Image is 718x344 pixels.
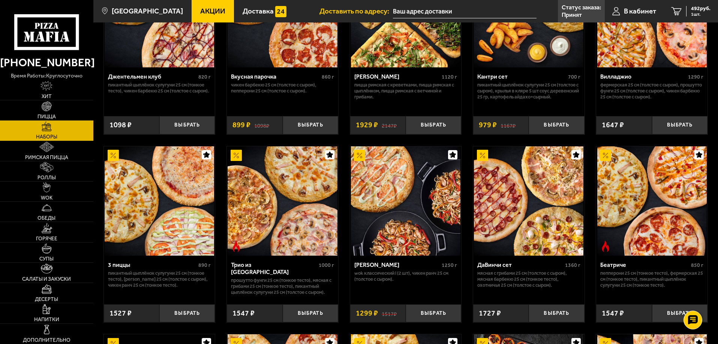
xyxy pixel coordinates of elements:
[406,116,461,134] button: Выбрать
[652,116,708,134] button: Выбрать
[25,155,68,160] span: Римская пицца
[104,146,215,256] a: Акционный3 пиццы
[319,7,393,15] span: Доставить по адресу:
[319,262,334,268] span: 1000 г
[254,121,269,129] s: 1098 ₽
[600,150,611,161] img: Акционный
[596,146,708,256] a: АкционныйОстрое блюдоБеатриче
[159,116,215,134] button: Выбрать
[243,7,274,15] span: Доставка
[477,270,580,288] p: Мясная с грибами 25 см (толстое с сыром), Мясная Барбекю 25 см (тонкое тесто), Охотничья 25 см (т...
[227,146,338,256] a: АкционныйОстрое блюдоТрио из Рио
[350,146,462,256] a: АкционныйВилла Капри
[34,317,59,322] span: Напитки
[382,310,397,317] s: 1517 ₽
[231,261,317,275] div: Трио из [GEOGRAPHIC_DATA]
[602,121,624,129] span: 1647 ₽
[37,175,56,180] span: Роллы
[231,150,242,161] img: Акционный
[568,74,580,80] span: 700 г
[41,195,52,201] span: WOK
[442,74,457,80] span: 1120 г
[477,150,488,161] img: Акционный
[108,150,119,161] img: Акционный
[354,270,457,282] p: Wok классический L (2 шт), Чикен Ранч 25 см (толстое с сыром).
[232,310,255,317] span: 1547 ₽
[108,261,197,268] div: 3 пиццы
[23,338,70,343] span: Дополнительно
[198,74,211,80] span: 820 г
[529,304,584,323] button: Выбрать
[37,216,55,221] span: Обеды
[109,121,132,129] span: 1098 ₽
[354,73,440,80] div: [PERSON_NAME]
[108,73,197,80] div: Джентельмен клуб
[36,134,57,140] span: Наборы
[597,146,707,256] img: Беатриче
[283,116,338,134] button: Выбрать
[37,114,56,119] span: Пицца
[691,262,703,268] span: 850 г
[109,310,132,317] span: 1527 ₽
[36,236,57,241] span: Горячее
[624,7,656,15] span: В кабинет
[479,121,497,129] span: 979 ₽
[442,262,457,268] span: 1250 г
[477,261,563,268] div: ДаВинчи сет
[600,73,686,80] div: Вилладжио
[22,277,71,282] span: Салаты и закуски
[275,6,286,17] img: 15daf4d41897b9f0e9f617042186c801.svg
[600,82,703,100] p: Фермерская 25 см (толстое с сыром), Прошутто Фунги 25 см (толстое с сыром), Чикен Барбекю 25 см (...
[42,94,52,99] span: Хит
[474,146,583,256] img: ДаВинчи сет
[351,146,460,256] img: Вилла Капри
[393,4,537,18] span: Бассейная улица, 89
[39,256,54,262] span: Супы
[159,304,215,323] button: Выбрать
[354,261,440,268] div: [PERSON_NAME]
[231,241,242,252] img: Острое блюдо
[231,277,334,295] p: Прошутто Фунги 25 см (тонкое тесто), Мясная с грибами 25 см (тонкое тесто), Пикантный цыплёнок су...
[477,73,566,80] div: Кантри сет
[354,150,365,161] img: Акционный
[356,121,378,129] span: 1929 ₽
[473,146,585,256] a: АкционныйДаВинчи сет
[565,262,580,268] span: 1360 г
[562,4,601,10] p: Статус заказа:
[105,146,214,256] img: 3 пиццы
[600,270,703,288] p: Пепперони 25 см (тонкое тесто), Фермерская 25 см (тонкое тесто), Пикантный цыплёнок сулугуни 25 с...
[652,304,708,323] button: Выбрать
[198,262,211,268] span: 890 г
[112,7,183,15] span: [GEOGRAPHIC_DATA]
[406,304,461,323] button: Выбрать
[691,6,711,11] span: 492 руб.
[232,121,250,129] span: 899 ₽
[529,116,584,134] button: Выбрать
[479,310,501,317] span: 1727 ₽
[231,82,334,94] p: Чикен Барбекю 25 см (толстое с сыром), Пепперони 25 см (толстое с сыром).
[200,7,225,15] span: Акции
[35,297,58,302] span: Десерты
[231,73,320,80] div: Вкусная парочка
[108,270,211,288] p: Пикантный цыплёнок сулугуни 25 см (тонкое тесто), [PERSON_NAME] 25 см (толстое с сыром), Чикен Ра...
[322,74,334,80] span: 860 г
[688,74,703,80] span: 1290 г
[393,4,537,18] input: Ваш адрес доставки
[354,82,457,100] p: Пицца Римская с креветками, Пицца Римская с цыплёнком, Пицца Римская с ветчиной и грибами.
[562,12,582,18] p: Принят
[477,82,580,100] p: Пикантный цыплёнок сулугуни 25 см (толстое с сыром), крылья в кляре 5 шт соус деревенский 25 гр, ...
[356,310,378,317] span: 1299 ₽
[283,304,338,323] button: Выбрать
[501,121,516,129] s: 1167 ₽
[228,146,337,256] img: Трио из Рио
[108,82,211,94] p: Пикантный цыплёнок сулугуни 25 см (тонкое тесто), Чикен Барбекю 25 см (толстое с сыром).
[600,241,611,252] img: Острое блюдо
[382,121,397,129] s: 2147 ₽
[602,310,624,317] span: 1547 ₽
[691,12,711,16] span: 1 шт.
[600,261,689,268] div: Беатриче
